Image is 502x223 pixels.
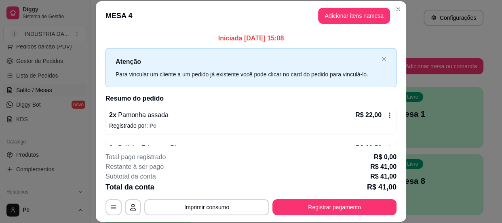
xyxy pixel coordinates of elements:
[105,94,397,103] h2: Resumo do pedido
[116,145,194,151] span: Bolinho Frito com Pimenta
[272,199,397,215] button: Registrar pagamento
[116,57,378,67] p: Atenção
[105,181,154,193] p: Total da conta
[318,8,390,24] button: Adicionar itens namesa
[109,143,194,153] p: 3 x
[105,152,166,162] p: Total pago registrado
[382,57,386,61] span: close
[150,122,156,129] span: Pc
[367,181,397,193] p: R$ 41,00
[105,34,397,43] p: Iniciada [DATE] 15:08
[109,110,169,120] p: 2 x
[116,111,169,118] span: Pamonha assada
[382,57,386,62] button: close
[105,172,156,181] p: Subtotal da conta
[370,162,397,172] p: R$ 41,00
[392,3,405,16] button: Close
[355,143,382,153] p: R$ 10,50
[116,70,378,79] div: Para vincular um cliente a um pedido já existente você pode clicar no card do pedido para vinculá...
[374,152,397,162] p: R$ 0,00
[96,1,406,30] header: MESA 4
[105,162,164,172] p: Restante à ser pago
[355,110,382,120] p: R$ 22,00
[370,172,397,181] p: R$ 41,00
[109,122,393,130] p: Registrado por:
[144,199,269,215] button: Imprimir consumo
